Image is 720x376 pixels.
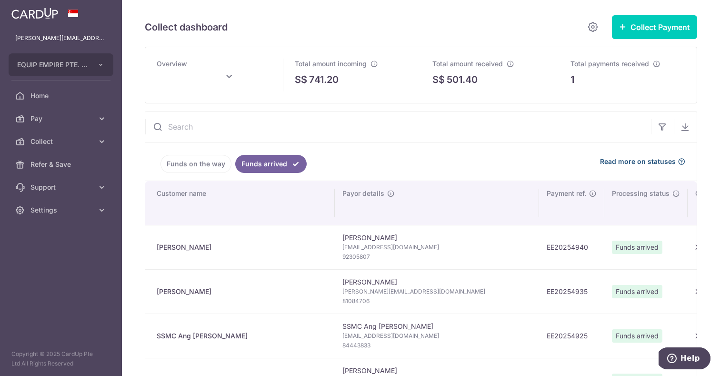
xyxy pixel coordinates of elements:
[30,205,93,215] span: Settings
[600,157,676,166] span: Read more on statuses
[157,331,327,341] div: SSMC Ang [PERSON_NAME]
[30,160,93,169] span: Refer & Save
[335,314,539,358] td: SSMC Ang [PERSON_NAME]
[659,347,710,371] iframe: Opens a widget where you can find more information
[9,53,113,76] button: EQUIP EMPIRE PTE. LTD.
[342,331,531,341] span: [EMAIL_ADDRESS][DOMAIN_NAME]
[432,72,445,87] span: S$
[342,243,531,252] span: [EMAIL_ADDRESS][DOMAIN_NAME]
[157,287,327,296] div: [PERSON_NAME]
[30,91,93,101] span: Home
[17,60,88,70] span: EQUIP EMPIRE PTE. LTD.
[335,225,539,269] td: [PERSON_NAME]
[604,181,688,225] th: Processing status
[157,60,187,68] span: Overview
[342,189,384,198] span: Payor details
[612,241,662,254] span: Funds arrived
[600,157,685,166] a: Read more on statuses
[570,60,649,68] span: Total payments received
[235,155,307,173] a: Funds arrived
[447,72,478,87] p: 501.40
[335,269,539,314] td: [PERSON_NAME]
[539,269,604,314] td: EE20254935
[145,112,651,142] input: Search
[539,181,604,225] th: Payment ref.
[15,33,107,43] p: [PERSON_NAME][EMAIL_ADDRESS][DOMAIN_NAME]
[342,287,531,296] span: [PERSON_NAME][EMAIL_ADDRESS][DOMAIN_NAME]
[539,225,604,269] td: EE20254940
[295,72,307,87] span: S$
[22,7,41,15] span: Help
[539,314,604,358] td: EE20254925
[30,114,93,123] span: Pay
[342,341,531,350] span: 84443833
[612,189,670,198] span: Processing status
[160,155,231,173] a: Funds on the way
[335,181,539,225] th: Payor details
[612,285,662,298] span: Funds arrived
[295,60,367,68] span: Total amount incoming
[145,20,228,35] h5: Collect dashboard
[547,189,586,198] span: Payment ref.
[612,15,697,39] button: Collect Payment
[612,329,662,343] span: Funds arrived
[342,252,531,262] span: 92305807
[342,296,531,306] span: 81084706
[570,72,574,87] p: 1
[432,60,503,68] span: Total amount received
[11,8,58,19] img: CardUp
[309,72,339,87] p: 741.20
[145,181,335,225] th: Customer name
[30,137,93,146] span: Collect
[157,243,327,252] div: [PERSON_NAME]
[30,183,93,192] span: Support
